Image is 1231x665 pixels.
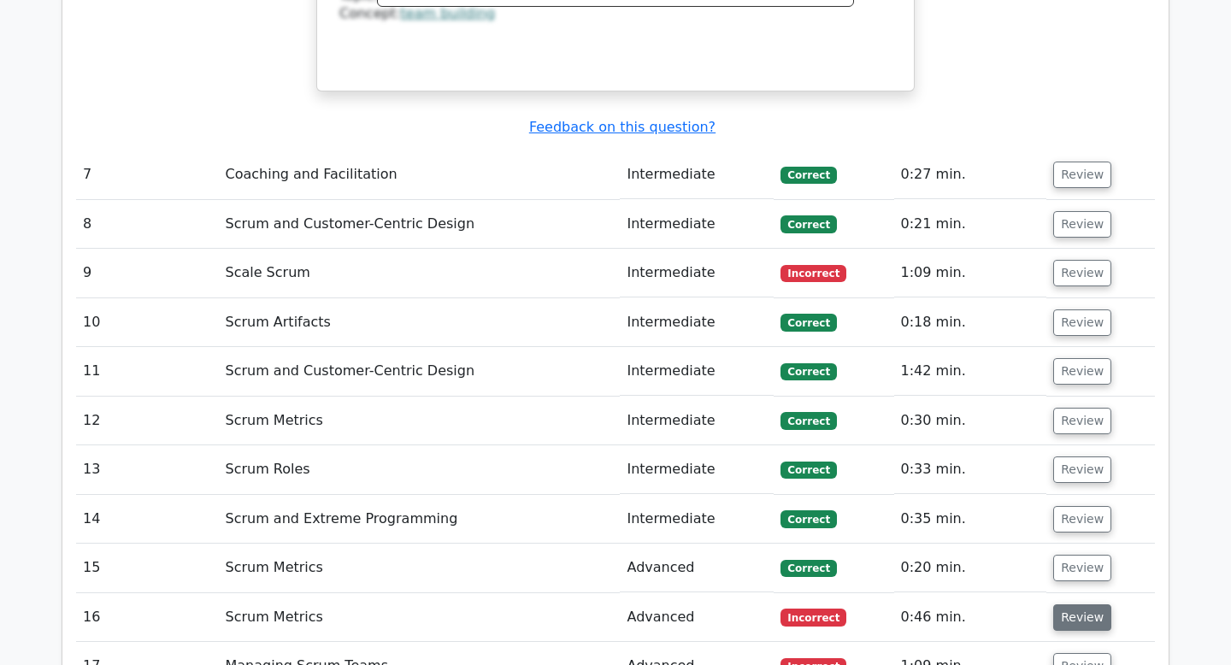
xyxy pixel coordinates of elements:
td: 12 [76,397,218,445]
td: Scrum Artifacts [218,298,620,347]
button: Review [1053,506,1111,533]
td: 7 [76,150,218,199]
td: 0:35 min. [894,495,1047,544]
td: Scrum and Customer-Centric Design [218,347,620,396]
td: Coaching and Facilitation [218,150,620,199]
td: Scale Scrum [218,249,620,297]
button: Review [1053,162,1111,188]
a: Feedback on this question? [529,119,716,135]
td: Intermediate [620,249,774,297]
td: 9 [76,249,218,297]
span: Correct [780,510,836,527]
td: 16 [76,593,218,642]
span: Correct [780,215,836,232]
td: 11 [76,347,218,396]
td: 0:27 min. [894,150,1047,199]
td: 15 [76,544,218,592]
span: Correct [780,412,836,429]
td: Intermediate [620,150,774,199]
td: 1:42 min. [894,347,1047,396]
td: Scrum Metrics [218,544,620,592]
td: 0:46 min. [894,593,1047,642]
td: Intermediate [620,445,774,494]
a: team building [401,5,496,21]
button: Review [1053,408,1111,434]
span: Correct [780,363,836,380]
td: 10 [76,298,218,347]
td: 0:18 min. [894,298,1047,347]
td: Advanced [620,544,774,592]
button: Review [1053,555,1111,581]
td: 13 [76,445,218,494]
button: Review [1053,260,1111,286]
td: 0:21 min. [894,200,1047,249]
button: Review [1053,358,1111,385]
button: Review [1053,604,1111,631]
td: Intermediate [620,298,774,347]
td: Scrum Roles [218,445,620,494]
button: Review [1053,309,1111,336]
td: Intermediate [620,347,774,396]
span: Correct [780,314,836,331]
td: 8 [76,200,218,249]
div: Concept: [339,5,892,23]
td: Scrum and Customer-Centric Design [218,200,620,249]
td: 1:09 min. [894,249,1047,297]
span: Incorrect [780,609,846,626]
span: Correct [780,560,836,577]
td: Scrum Metrics [218,397,620,445]
td: Scrum and Extreme Programming [218,495,620,544]
td: Intermediate [620,397,774,445]
td: 0:33 min. [894,445,1047,494]
td: Scrum Metrics [218,593,620,642]
span: Incorrect [780,265,846,282]
td: Intermediate [620,200,774,249]
button: Review [1053,456,1111,483]
span: Correct [780,167,836,184]
td: Advanced [620,593,774,642]
td: Intermediate [620,495,774,544]
td: 0:30 min. [894,397,1047,445]
span: Correct [780,462,836,479]
button: Review [1053,211,1111,238]
td: 14 [76,495,218,544]
td: 0:20 min. [894,544,1047,592]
